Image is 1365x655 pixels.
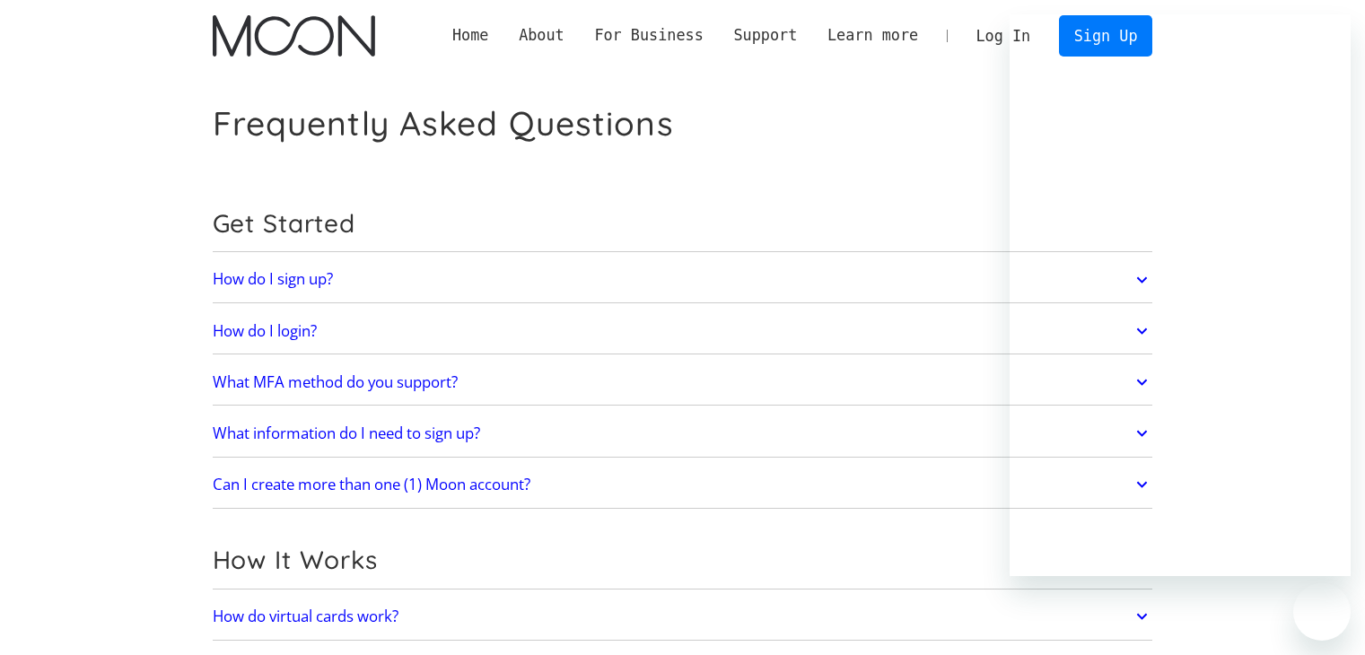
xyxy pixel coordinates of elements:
[213,312,1153,350] a: How do I login?
[580,24,719,47] div: For Business
[961,16,1046,56] a: Log In
[213,598,1153,635] a: How do virtual cards work?
[213,607,398,625] h2: How do virtual cards work?
[827,24,918,47] div: Learn more
[213,15,375,57] a: home
[213,363,1153,401] a: What MFA method do you support?
[213,476,530,493] h2: Can I create more than one (1) Moon account?
[213,466,1153,503] a: Can I create more than one (1) Moon account?
[213,103,674,144] h1: Frequently Asked Questions
[213,261,1153,299] a: How do I sign up?
[594,24,703,47] div: For Business
[503,24,579,47] div: About
[213,545,1153,575] h2: How It Works
[519,24,564,47] div: About
[437,24,503,47] a: Home
[1293,583,1351,641] iframe: Button to launch messaging window, conversation in progress
[733,24,797,47] div: Support
[213,208,1153,239] h2: Get Started
[812,24,933,47] div: Learn more
[213,15,375,57] img: Moon Logo
[1010,14,1351,576] iframe: Messaging window
[213,415,1153,452] a: What information do I need to sign up?
[213,373,458,391] h2: What MFA method do you support?
[213,424,480,442] h2: What information do I need to sign up?
[213,270,333,288] h2: How do I sign up?
[213,322,317,340] h2: How do I login?
[719,24,812,47] div: Support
